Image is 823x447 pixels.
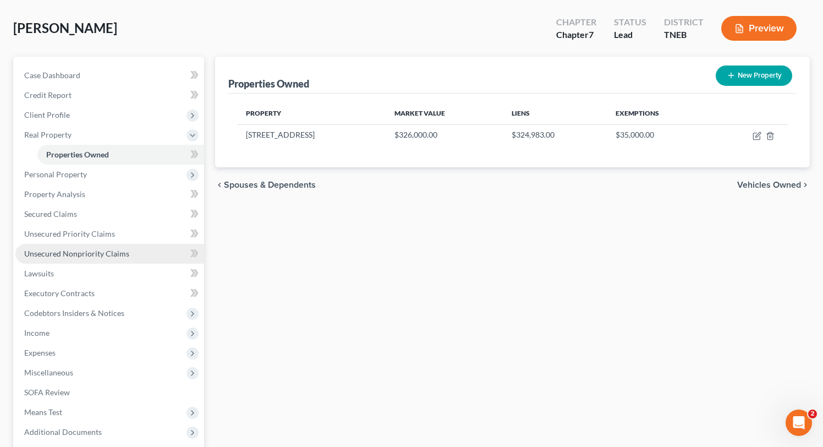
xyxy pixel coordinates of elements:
[503,124,607,145] td: $324,983.00
[556,29,596,41] div: Chapter
[24,90,72,100] span: Credit Report
[215,181,316,189] button: chevron_left Spouses & Dependents
[607,102,712,124] th: Exemptions
[614,29,646,41] div: Lead
[386,102,503,124] th: Market Value
[716,66,792,86] button: New Property
[46,150,109,159] span: Properties Owned
[24,189,85,199] span: Property Analysis
[15,264,204,284] a: Lawsuits
[24,328,50,337] span: Income
[15,224,204,244] a: Unsecured Priority Claims
[24,110,70,119] span: Client Profile
[24,308,124,318] span: Codebtors Insiders & Notices
[24,70,80,80] span: Case Dashboard
[614,16,646,29] div: Status
[24,269,54,278] span: Lawsuits
[13,20,117,36] span: [PERSON_NAME]
[15,184,204,204] a: Property Analysis
[737,181,810,189] button: Vehicles Owned chevron_right
[503,102,607,124] th: Liens
[786,410,812,436] iframe: Intercom live chat
[15,85,204,105] a: Credit Report
[215,181,224,189] i: chevron_left
[237,102,386,124] th: Property
[556,16,596,29] div: Chapter
[24,427,102,437] span: Additional Documents
[737,181,801,189] span: Vehicles Owned
[24,407,62,417] span: Means Test
[664,16,704,29] div: District
[589,29,594,40] span: 7
[664,29,704,41] div: TNEB
[386,124,503,145] td: $326,000.00
[15,284,204,303] a: Executory Contracts
[24,388,70,397] span: SOFA Review
[15,66,204,85] a: Case Dashboard
[237,124,386,145] td: [STREET_ADDRESS]
[24,348,56,357] span: Expenses
[15,383,204,402] a: SOFA Review
[808,410,817,418] span: 2
[15,244,204,264] a: Unsecured Nonpriority Claims
[24,170,87,179] span: Personal Property
[24,229,115,238] span: Unsecured Priority Claims
[224,181,316,189] span: Spouses & Dependents
[801,181,810,189] i: chevron_right
[24,249,129,258] span: Unsecured Nonpriority Claims
[721,16,797,41] button: Preview
[24,368,73,377] span: Miscellaneous
[24,209,77,219] span: Secured Claims
[24,130,72,139] span: Real Property
[607,124,712,145] td: $35,000.00
[15,204,204,224] a: Secured Claims
[228,77,309,90] div: Properties Owned
[37,145,204,165] a: Properties Owned
[24,288,95,298] span: Executory Contracts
